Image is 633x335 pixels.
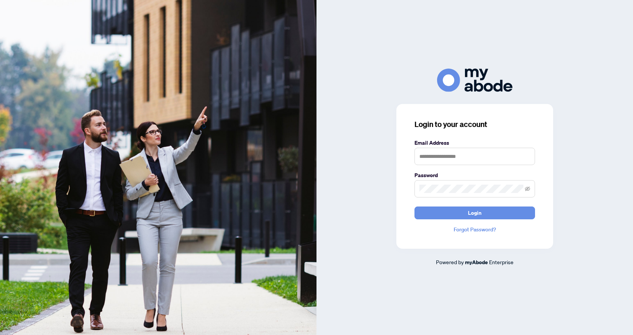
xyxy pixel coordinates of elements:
[436,259,464,265] span: Powered by
[414,139,535,147] label: Email Address
[414,225,535,234] a: Forgot Password?
[489,259,514,265] span: Enterprise
[414,119,535,130] h3: Login to your account
[468,207,482,219] span: Login
[414,207,535,219] button: Login
[437,69,512,92] img: ma-logo
[465,258,488,266] a: myAbode
[525,186,530,191] span: eye-invisible
[414,171,535,179] label: Password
